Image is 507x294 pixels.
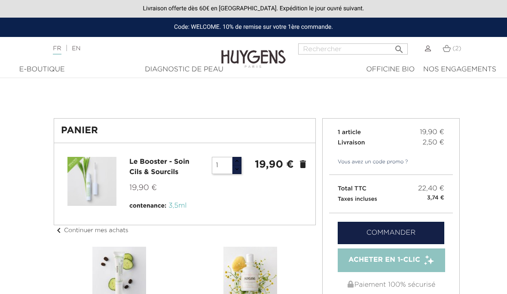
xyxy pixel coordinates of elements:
a: Diagnostic de peau [77,64,290,75]
a: (2) [443,45,461,52]
div: Nos engagements [423,64,496,75]
div: Paiement 100% sécurisé [338,276,444,294]
a: chevron_leftContinuer mes achats [54,227,128,233]
img: Le Booster - Soin Cils & Sourcils [67,157,116,206]
a: Le Booster - Soin Cils & Sourcils [129,159,189,176]
strong: 19,90 € [255,159,294,170]
a: FR [53,46,61,55]
span: 19,90 € [420,127,444,138]
input: Rechercher [298,43,408,55]
span: contenance: [129,203,166,209]
a: delete [298,159,308,169]
small: 3,74 € [427,194,444,202]
iframe: PayPal Message 1 [54,82,453,102]
button:  [391,41,407,52]
small: Taxes incluses [338,196,377,202]
span: 3,5ml [168,202,186,209]
a: Commander [338,222,444,244]
div: Diagnostic de peau [82,64,286,75]
a: Vous avez un code promo ? [329,158,408,166]
a: EN [72,46,80,52]
span: 1 article [338,129,361,135]
i: chevron_left [54,225,64,236]
img: Paiement 100% sécurisé [348,281,354,288]
h1: Panier [61,126,308,136]
span: Livraison [338,140,365,146]
span: Total TTC [338,186,367,192]
div: | [49,43,205,54]
span: 22,40 € [418,184,444,194]
div: Officine Bio [366,64,415,75]
i:  [394,42,404,52]
div: E-Boutique [11,64,73,75]
span: 2,50 € [423,138,444,148]
span: (2) [452,46,461,52]
img: Huygens [221,36,286,69]
span: 19,90 € [129,184,157,192]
